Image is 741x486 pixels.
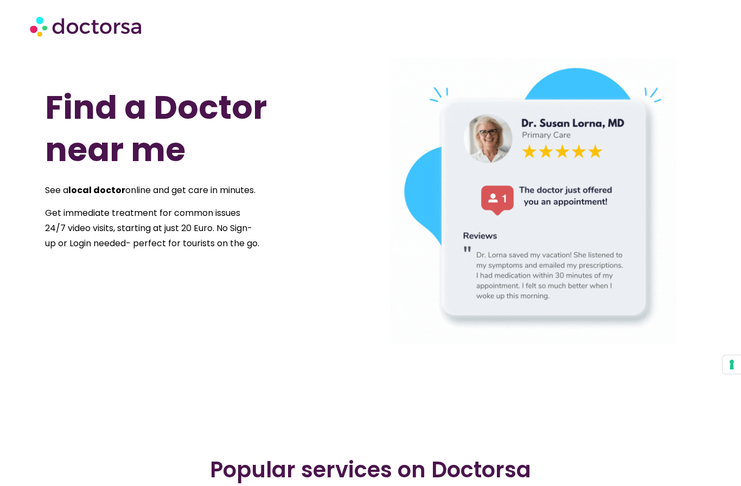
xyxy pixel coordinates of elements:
strong: local doctor [68,184,125,196]
iframe: Customer reviews powered by Trustpilot [94,382,647,397]
h2: Popular services on Doctorsa [67,457,674,483]
span: Get immediate treatment for common issues 24/7 video visits, starting at just 20 Euro. No Sign-up... [45,207,259,250]
p: See a online and get care in minutes. [45,183,260,198]
button: Your consent preferences for tracking technologies [723,355,741,374]
img: doctor in Barcelona Spain [390,57,676,344]
h1: Find a Doctor near me [45,86,331,171]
